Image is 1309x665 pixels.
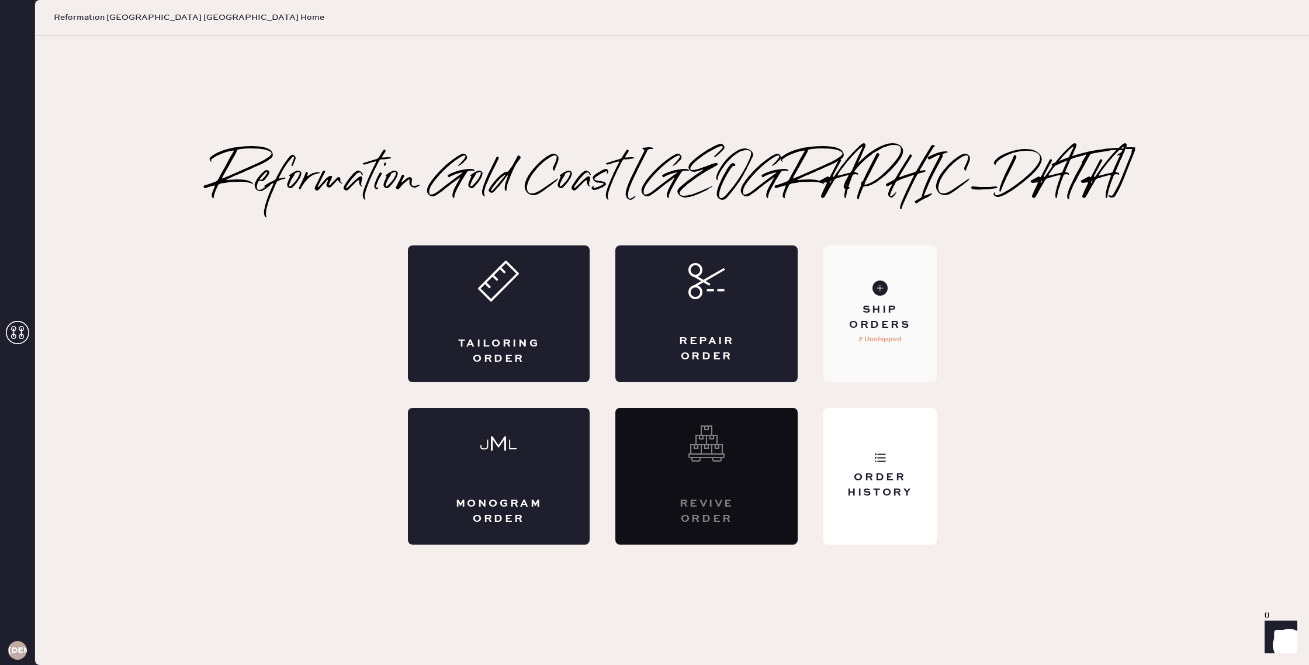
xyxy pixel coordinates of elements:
div: Monogram Order [455,497,543,526]
span: Reformation [GEOGRAPHIC_DATA] [GEOGRAPHIC_DATA] Home [54,12,324,23]
iframe: Front Chat [1253,612,1304,663]
div: Tailoring Order [455,337,543,366]
div: Revive order [662,497,751,526]
div: Interested? Contact us at care@hemster.co [615,408,798,545]
div: Repair Order [662,334,751,363]
h2: Reformation Gold Coast [GEOGRAPHIC_DATA] [212,157,1133,203]
p: 2 Unshipped [858,332,902,347]
div: Order History [833,470,927,500]
h3: [DEMOGRAPHIC_DATA] [8,646,27,654]
div: Ship Orders [833,303,927,332]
